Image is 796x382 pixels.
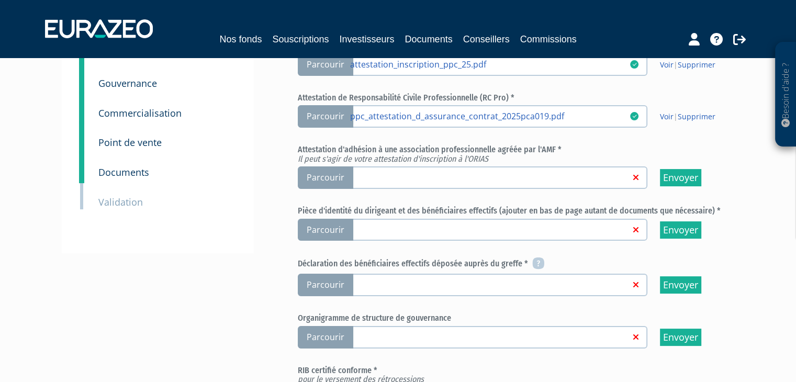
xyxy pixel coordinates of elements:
[660,221,701,239] input: Envoyer
[98,107,182,119] small: Commercialisation
[298,274,353,296] span: Parcourir
[79,92,84,124] a: 7
[520,32,577,47] a: Commissions
[339,32,394,47] a: Investisseurs
[678,60,715,70] a: Supprimer
[298,219,353,241] span: Parcourir
[219,32,262,47] a: Nos fonds
[630,112,638,120] i: 08/10/2025 15:58
[98,136,162,149] small: Point de vente
[350,110,630,121] a: ppc_attestation_d_assurance_contrat_2025pca019.pdf
[780,48,792,142] p: Besoin d'aide ?
[298,166,353,189] span: Parcourir
[79,121,84,153] a: 8
[98,48,163,60] small: Contacts utiles
[660,111,715,122] span: |
[79,151,84,183] a: 9
[272,32,329,47] a: Souscriptions
[98,166,149,178] small: Documents
[678,111,715,121] a: Supprimer
[298,313,735,323] h6: Organigramme de structure de gouvernance
[350,59,630,69] a: attestation_inscription_ppc_25.pdf
[298,93,735,103] h6: Attestation de Responsabilité Civile Professionnelle (RC Pro) *
[298,53,353,76] span: Parcourir
[298,326,353,349] span: Parcourir
[405,32,453,47] a: Documents
[298,206,735,216] h6: Pièce d'identité du dirigeant et des bénéficiaires effectifs (ajouter en bas de page autant de do...
[298,258,735,271] h6: Déclaration des bénéficiaires effectifs déposée auprès du greffe *
[660,169,701,186] input: Envoyer
[298,154,488,164] em: Il peut s'agir de votre attestation d'inscription à l'ORIAS
[660,276,701,294] input: Envoyer
[298,145,735,163] h6: Attestation d'adhésion à une association professionnelle agréée par l'AMF *
[79,62,84,94] a: 6
[463,32,510,47] a: Conseillers
[660,111,674,121] a: Voir
[660,329,701,346] input: Envoyer
[660,60,715,70] span: |
[45,19,153,38] img: 1732889491-logotype_eurazeo_blanc_rvb.png
[98,77,157,89] small: Gouvernance
[298,105,353,128] span: Parcourir
[98,196,143,208] small: Validation
[630,60,638,69] i: 08/10/2025 15:57
[660,60,674,70] a: Voir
